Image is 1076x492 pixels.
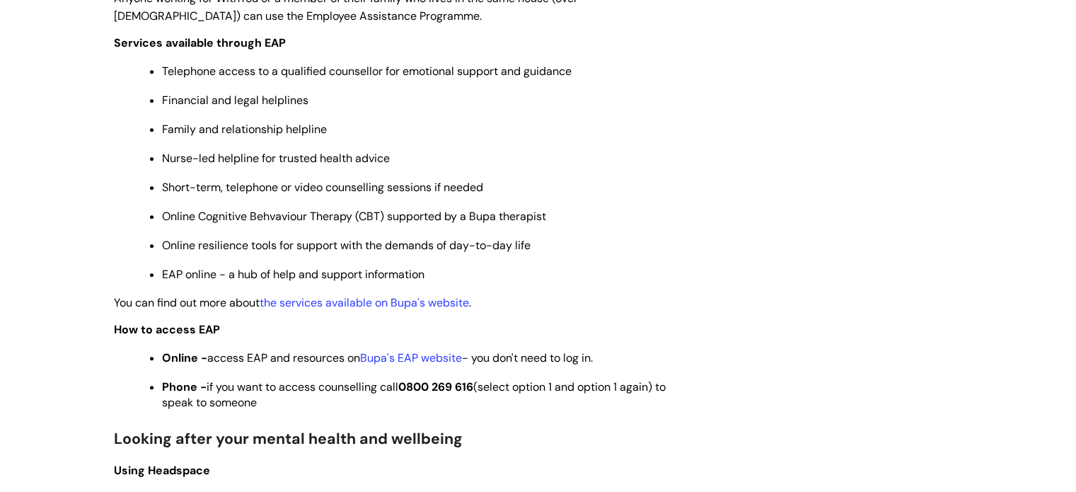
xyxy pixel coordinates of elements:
[162,350,593,365] span: access EAP and resources on - you don't need to log in.
[162,379,207,394] strong: Phone -
[114,35,286,50] strong: Services available through EAP
[162,151,390,166] span: Nurse-led helpline for trusted health advice
[360,350,462,365] a: Bupa's EAP website
[260,295,469,310] a: the services available on Bupa's website
[162,122,327,137] span: Family and relationship helpline
[114,322,220,337] strong: How to access EAP
[162,379,666,410] span: if you want to access counselling call (select option 1 and option 1 again) to speak to someone
[162,64,572,79] span: Telephone access to a qualified counsellor for emotional support and guidance
[114,463,210,478] span: Using Headspace
[162,93,308,108] span: Financial and legal helplines
[114,429,463,449] span: Looking after your mental health and wellbeing
[114,295,471,310] span: You can find out more about .
[162,350,207,365] strong: Online -
[162,267,424,282] span: EAP online - a hub of help and support information
[162,238,531,253] span: Online resilience tools for support with the demands of day-to-day life
[398,379,473,394] strong: 0800 269 616
[162,209,546,224] span: Online Cognitive Behvaviour Therapy (CBT) supported by a Bupa therapist
[162,180,483,195] span: Short-term, telephone or video counselling sessions if needed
